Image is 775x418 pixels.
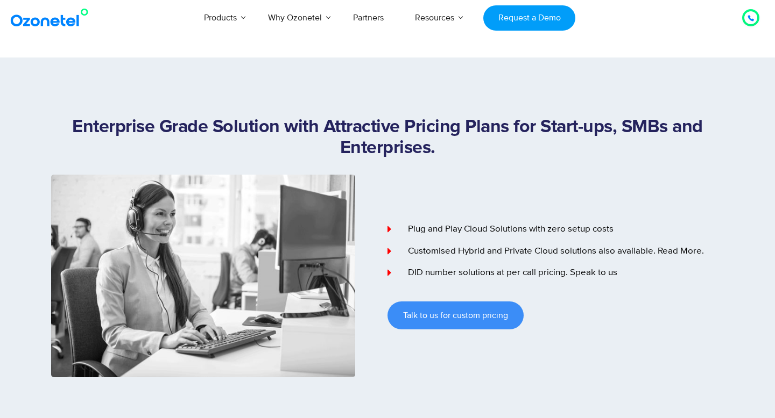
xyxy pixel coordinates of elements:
span: DID number solutions at per call pricing. Speak to us [405,266,617,280]
a: Customised Hybrid and Private Cloud solutions also available. Read More. [387,244,724,258]
span: Plug and Play Cloud Solutions with zero setup costs [405,222,614,236]
a: Request a Demo [483,5,575,31]
span: Talk to us for custom pricing [403,311,508,320]
h1: Enterprise Grade Solution with Attractive Pricing Plans for Start-ups, SMBs and Enterprises. [51,117,724,158]
a: Plug and Play Cloud Solutions with zero setup costs [387,222,724,236]
a: Talk to us for custom pricing [387,301,524,329]
span: Customised Hybrid and Private Cloud solutions also available. Read More. [405,244,704,258]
